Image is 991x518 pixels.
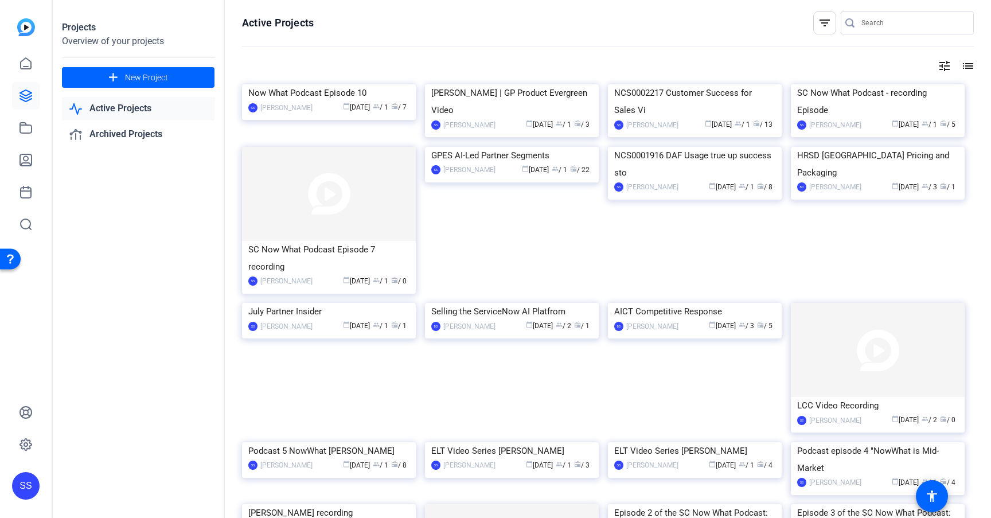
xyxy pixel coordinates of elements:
[940,182,947,189] span: radio
[809,181,861,193] div: [PERSON_NAME]
[940,183,955,191] span: / 1
[526,461,533,468] span: calendar_today
[570,165,577,172] span: radio
[391,276,398,283] span: radio
[797,416,806,425] div: SS
[709,182,716,189] span: calendar_today
[797,84,958,119] div: SC Now What Podcast - recording Episode
[938,59,951,73] mat-icon: tune
[922,183,937,191] span: / 3
[373,103,388,111] span: / 1
[735,120,742,127] span: group
[443,459,495,471] div: [PERSON_NAME]
[556,322,571,330] span: / 2
[248,84,409,102] div: Now What Podcast Episode 10
[757,183,772,191] span: / 8
[940,416,955,424] span: / 0
[797,442,958,477] div: Podcast episode 4 "NowWhat is Mid-Market
[373,461,388,469] span: / 1
[809,415,861,426] div: [PERSON_NAME]
[940,478,947,485] span: radio
[739,461,746,468] span: group
[574,461,590,469] span: / 3
[922,478,928,485] span: group
[373,322,388,330] span: / 1
[892,478,919,486] span: [DATE]
[922,415,928,422] span: group
[797,147,958,181] div: HRSD [GEOGRAPHIC_DATA] Pricing and Packaging
[892,415,899,422] span: calendar_today
[443,119,495,131] div: [PERSON_NAME]
[570,166,590,174] span: / 22
[242,16,314,30] h1: Active Projects
[106,71,120,85] mat-icon: add
[17,18,35,36] img: blue-gradient.svg
[248,103,257,112] div: SS
[940,120,955,128] span: / 5
[797,182,806,192] div: BD
[248,442,409,459] div: Podcast 5 NowWhat [PERSON_NAME]
[62,67,214,88] button: New Project
[797,120,806,130] div: SS
[431,442,592,459] div: ELT Video Series [PERSON_NAME]
[431,303,592,320] div: Selling the ServiceNow AI Platfrom
[614,442,775,459] div: ELT Video Series [PERSON_NAME]
[574,120,590,128] span: / 3
[62,123,214,146] a: Archived Projects
[391,103,407,111] span: / 7
[892,183,919,191] span: [DATE]
[248,461,257,470] div: SS
[809,477,861,488] div: [PERSON_NAME]
[626,459,678,471] div: [PERSON_NAME]
[552,165,559,172] span: group
[391,321,398,328] span: radio
[739,321,746,328] span: group
[343,276,350,283] span: calendar_today
[614,147,775,181] div: NCS0001916 DAF Usage true up success sto
[892,120,919,128] span: [DATE]
[260,275,313,287] div: [PERSON_NAME]
[343,322,370,330] span: [DATE]
[443,321,495,332] div: [PERSON_NAME]
[556,120,563,127] span: group
[797,478,806,487] div: SS
[391,461,398,468] span: radio
[892,182,899,189] span: calendar_today
[62,21,214,34] div: Projects
[391,277,407,285] span: / 0
[260,102,313,114] div: [PERSON_NAME]
[431,461,440,470] div: SS
[556,321,563,328] span: group
[62,97,214,120] a: Active Projects
[753,120,760,127] span: radio
[391,461,407,469] span: / 8
[739,182,746,189] span: group
[431,322,440,331] div: BD
[925,489,939,503] mat-icon: accessibility
[709,461,736,469] span: [DATE]
[614,303,775,320] div: AICT Competitive Response
[753,120,772,128] span: / 13
[556,120,571,128] span: / 1
[373,277,388,285] span: / 1
[757,461,772,469] span: / 4
[626,181,678,193] div: [PERSON_NAME]
[373,321,380,328] span: group
[556,461,563,468] span: group
[922,478,937,486] span: / 1
[626,321,678,332] div: [PERSON_NAME]
[443,164,495,176] div: [PERSON_NAME]
[431,84,592,119] div: [PERSON_NAME] | GP Product Evergreen Video
[125,72,168,84] span: New Project
[922,120,928,127] span: group
[343,321,350,328] span: calendar_today
[797,397,958,414] div: LCC Video Recording
[526,322,553,330] span: [DATE]
[391,322,407,330] span: / 1
[614,461,623,470] div: SS
[431,147,592,164] div: GPES AI-Led Partner Segments
[861,16,965,30] input: Search
[614,322,623,331] div: BD
[373,461,380,468] span: group
[343,461,370,469] span: [DATE]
